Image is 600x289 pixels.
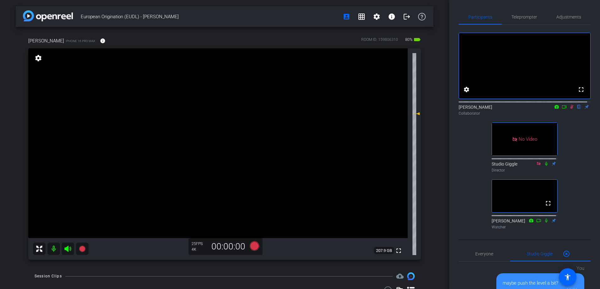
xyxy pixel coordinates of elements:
[407,272,415,280] img: Session clips
[459,104,591,116] div: [PERSON_NAME]
[373,13,380,20] mat-icon: settings
[468,15,492,19] span: Participants
[575,104,583,109] mat-icon: flip
[412,110,420,117] mat-icon: 8 dB
[463,86,470,93] mat-icon: settings
[563,250,570,258] mat-icon: highlight_off
[459,111,591,116] div: Collaborator
[503,280,578,287] div: maybe push the level a bit?
[28,37,64,44] span: [PERSON_NAME]
[413,36,421,43] mat-icon: battery_std
[403,13,411,20] mat-icon: logout
[492,161,558,173] div: Studio Giggle
[374,247,394,254] span: 207.9 GB
[207,241,249,252] div: 00:00:00
[475,252,493,256] span: Everyone
[396,272,404,280] span: Destinations for your clips
[192,241,207,246] div: 25
[34,54,43,62] mat-icon: settings
[23,10,73,21] img: app-logo
[343,13,350,20] mat-icon: account_box
[192,247,207,252] div: 4K
[519,136,537,142] span: No Video
[492,167,558,173] div: Director
[81,10,339,23] span: European Origination (EUDL) - [PERSON_NAME]
[396,272,404,280] mat-icon: cloud_upload
[361,37,398,46] div: ROOM ID: 159806310
[564,273,571,281] mat-icon: accessibility
[511,15,537,19] span: Teleprompter
[492,224,558,230] div: Watcher
[577,86,585,93] mat-icon: fullscreen
[556,15,581,19] span: Adjustments
[496,265,584,272] div: You
[66,39,95,43] span: iPhone 16 Pro Max
[544,199,552,207] mat-icon: fullscreen
[492,218,558,230] div: [PERSON_NAME]
[388,13,395,20] mat-icon: info
[404,35,413,45] span: 80%
[100,38,106,44] mat-icon: info
[35,273,62,279] div: Session Clips
[527,252,553,256] span: Studio Giggle
[358,13,365,20] mat-icon: grid_on
[196,242,203,246] span: FPS
[395,247,402,254] mat-icon: fullscreen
